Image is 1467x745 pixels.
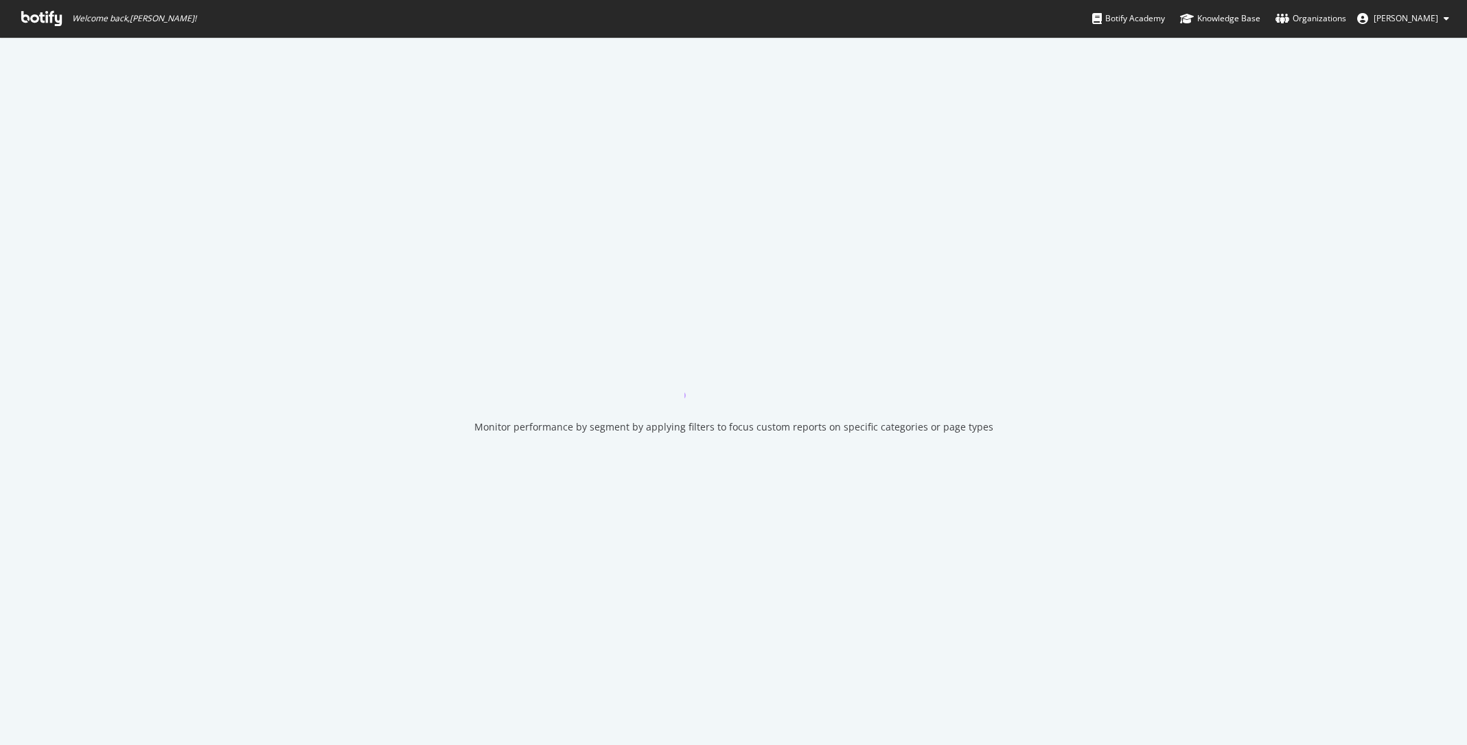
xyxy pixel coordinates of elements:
[1374,12,1438,24] span: David Lewis
[1346,8,1460,30] button: [PERSON_NAME]
[474,420,993,434] div: Monitor performance by segment by applying filters to focus custom reports on specific categories...
[1092,12,1165,25] div: Botify Academy
[1180,12,1260,25] div: Knowledge Base
[1275,12,1346,25] div: Organizations
[72,13,196,24] span: Welcome back, [PERSON_NAME] !
[684,349,783,398] div: animation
